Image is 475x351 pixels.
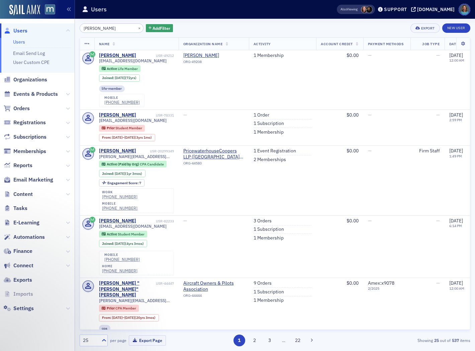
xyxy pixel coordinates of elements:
[341,7,358,12] span: Viewing
[99,280,155,298] a: [PERSON_NAME] "[PERSON_NAME]" [PERSON_NAME]
[449,154,462,158] time: 1:49 PM
[102,264,137,268] div: home
[102,190,137,194] div: work
[233,335,245,346] button: 1
[249,335,260,346] button: 2
[13,248,32,255] span: Finance
[102,232,144,236] a: Active Student Member
[4,105,30,112] a: Orders
[99,148,136,154] a: [PERSON_NAME]
[99,65,141,72] div: Active: Active: Life Member
[115,76,136,80] div: (72yrs)
[436,52,440,58] span: —
[102,194,137,199] div: [PHONE_NUMBER]
[137,149,174,153] div: USR-20299349
[449,223,462,228] time: 6:14 PM
[366,6,373,13] span: Lauren McDonough
[183,60,244,66] div: ORG-49208
[5,301,139,348] iframe: Intercom notifications message
[183,42,223,46] span: Organization Name
[449,218,463,224] span: [DATE]
[13,39,25,45] a: Users
[4,162,32,169] a: Reports
[146,24,173,32] button: AddFilter
[442,23,470,33] a: New User
[107,181,141,185] div: 7
[99,118,167,123] span: [EMAIL_ADDRESS][DOMAIN_NAME]
[115,171,142,176] div: (1yr 3mos)
[254,53,284,59] a: 1 Membership
[156,281,174,286] div: USR-44447
[421,26,435,30] div: Export
[99,58,167,63] span: [EMAIL_ADDRESS][DOMAIN_NAME]
[115,241,144,246] div: (4yrs 3mos)
[4,219,39,226] a: E-Learning
[104,257,140,262] a: [PHONE_NUMBER]
[99,240,147,247] div: Joined: 2021-05-26 00:00:00
[254,218,272,224] a: 3 Orders
[345,337,470,343] div: Showing out of items
[254,280,272,286] a: 9 Orders
[183,280,244,292] a: Aircraft Owners & Pilots Association
[99,74,140,82] div: Joined: 1953-09-15 00:00:00
[368,148,372,154] span: —
[254,148,296,154] a: 1 Event Registration
[183,161,244,168] div: ORG-44580
[13,148,46,155] span: Memberships
[449,52,463,58] span: [DATE]
[13,176,53,184] span: Email Marketing
[4,119,46,126] a: Registrations
[45,4,55,15] img: SailAMX
[13,27,27,34] span: Users
[137,113,174,118] div: USR-78331
[449,118,462,122] time: 2:59 PM
[436,112,440,118] span: —
[254,112,269,118] a: 1 Order
[415,148,440,154] div: Firm Staff
[411,7,457,12] button: [DOMAIN_NAME]
[99,170,146,177] div: Joined: 2024-06-05 00:00:00
[107,162,140,166] span: Active (Paid by Org)
[264,335,276,346] button: 3
[102,162,164,166] a: Active (Paid by Org) CPA Candidate
[99,179,145,187] div: Engagement Score: 7
[13,233,45,241] span: Automations
[104,100,140,105] a: [PHONE_NUMBER]
[183,148,244,160] a: PricewaterhouseCoopers LLP ([GEOGRAPHIC_DATA], [GEOGRAPHIC_DATA])
[115,241,125,246] span: [DATE]
[112,135,152,140] div: – (3yrs 1mo)
[102,206,137,211] div: [PHONE_NUMBER]
[13,205,27,212] span: Tasks
[451,337,460,343] strong: 537
[449,112,463,118] span: [DATE]
[347,148,359,154] span: $0.00
[118,232,145,236] span: Student Member
[13,191,33,198] span: Content
[368,52,372,58] span: —
[254,121,284,127] a: 1 Subscription
[80,23,144,33] input: Search…
[4,233,45,241] a: Automations
[13,290,33,298] span: Imports
[129,335,166,346] button: Export Page
[361,6,368,13] span: Natalie Antonakas
[436,218,440,224] span: —
[13,119,46,126] span: Registrations
[436,280,440,286] span: —
[99,134,155,141] div: From: 2021-07-30 00:00:00
[13,90,58,98] span: Events & Products
[183,112,187,118] span: —
[368,218,372,224] span: —
[13,276,32,284] span: Exports
[137,219,174,223] div: USR-82233
[13,76,47,83] span: Organizations
[107,181,139,185] span: Engagement Score :
[115,171,125,176] span: [DATE]
[183,218,187,224] span: —
[183,293,244,300] div: ORG-44444
[40,4,55,16] a: View Homepage
[99,231,148,237] div: Active: Active: Student Member
[102,268,137,273] a: [PHONE_NUMBER]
